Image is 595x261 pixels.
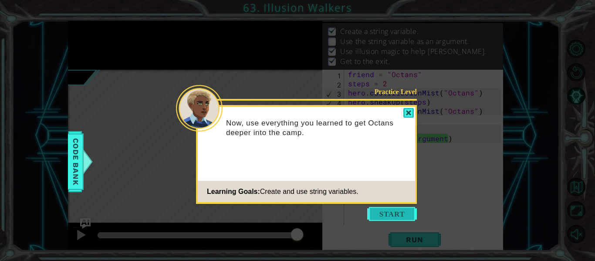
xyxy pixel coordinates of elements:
[226,119,409,138] p: Now, use everything you learned to get Octans deeper into the camp.
[207,188,260,195] span: Learning Goals:
[260,188,358,195] span: Create and use string variables.
[362,87,417,96] div: Practice Level
[367,207,417,221] button: Start
[69,135,83,188] span: Code Bank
